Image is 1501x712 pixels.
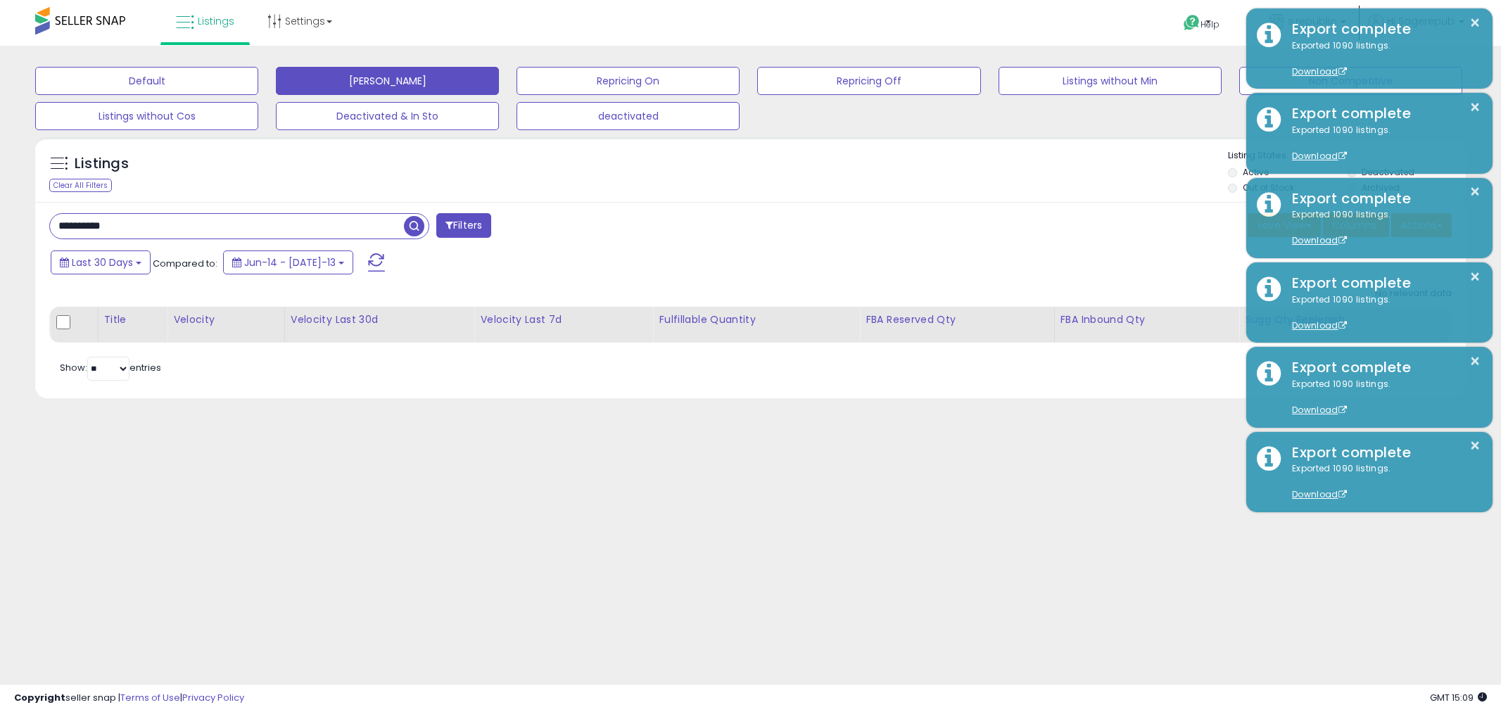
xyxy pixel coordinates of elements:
a: Download [1292,404,1347,416]
button: Repricing On [517,67,740,95]
a: Download [1292,234,1347,246]
span: Jun-14 - [DATE]-13 [244,255,336,269]
div: Exported 1090 listings. [1281,462,1482,502]
label: Out of Stock [1243,182,1294,193]
button: [PERSON_NAME] [276,67,499,95]
button: Jun-14 - [DATE]-13 [223,250,353,274]
span: Compared to: [153,257,217,270]
span: Listings [198,14,234,28]
h5: Listings [75,154,129,174]
button: deactivated [517,102,740,130]
button: Filters [436,213,491,238]
div: Exported 1090 listings. [1281,208,1482,248]
th: Please note that this number is a calculation based on your required days of coverage and your ve... [1239,307,1452,342]
a: Download [1292,488,1347,500]
a: Download [1292,65,1347,77]
button: Repricing Off [757,67,980,95]
a: Help [1172,4,1247,46]
div: Title [104,312,162,327]
button: × [1469,14,1481,32]
button: Deactivated & In Sto [276,102,499,130]
button: Non Competitive [1239,67,1462,95]
button: × [1469,352,1481,370]
button: × [1469,437,1481,454]
button: Listings without Cos [35,102,258,130]
div: Exported 1090 listings. [1281,378,1482,417]
div: Fulfillable Quantity [659,312,854,327]
div: Exported 1090 listings. [1281,124,1482,163]
div: Export complete [1281,189,1482,209]
i: Get Help [1183,14,1201,32]
div: Velocity [173,312,279,327]
div: Exported 1090 listings. [1281,39,1482,79]
p: Listing States: [1228,149,1466,163]
button: Last 30 Days [51,250,151,274]
div: FBA Reserved Qty [866,312,1048,327]
div: Sugg Qty Replenish [1245,312,1445,327]
button: × [1469,183,1481,201]
button: Listings without Min [999,67,1222,95]
div: Export complete [1281,273,1482,293]
a: Download [1292,319,1347,331]
span: Help [1201,18,1220,30]
div: Export complete [1281,357,1482,378]
div: FBA inbound Qty [1060,312,1234,327]
label: Active [1243,166,1269,178]
div: Clear All Filters [49,179,112,192]
div: Export complete [1281,103,1482,124]
button: × [1469,268,1481,286]
div: Velocity Last 30d [291,312,469,327]
div: Export complete [1281,19,1482,39]
div: Exported 1090 listings. [1281,293,1482,333]
a: Download [1292,150,1347,162]
span: Show: entries [60,361,161,374]
span: Last 30 Days [72,255,133,269]
div: Velocity Last 7d [480,312,647,327]
div: Export complete [1281,443,1482,463]
button: × [1469,98,1481,116]
button: Default [35,67,258,95]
